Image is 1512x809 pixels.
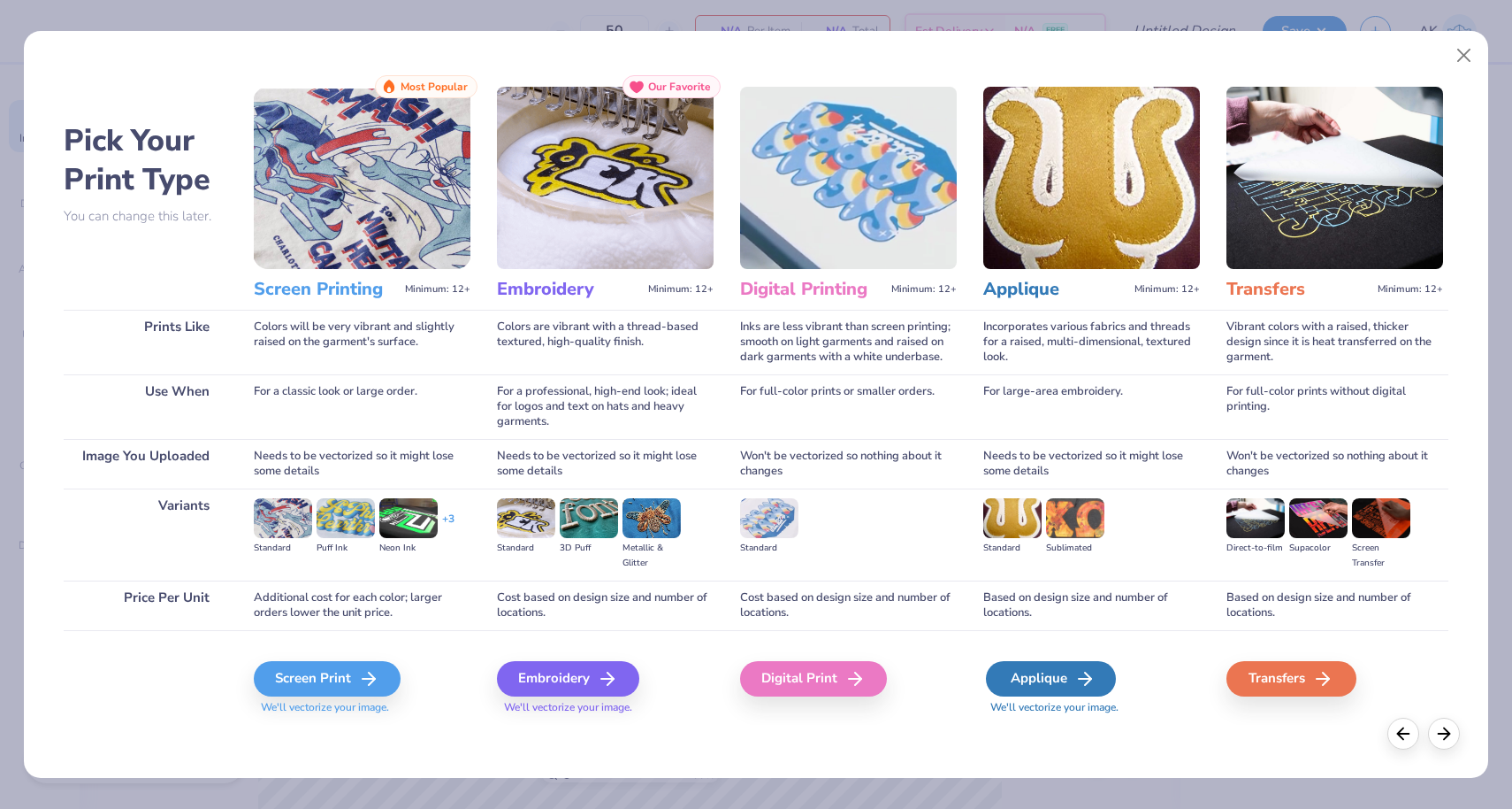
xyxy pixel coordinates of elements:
div: Additional cost for each color; larger orders lower the unit price. [254,581,470,630]
img: Standard [254,498,312,537]
div: Puff Ink [317,541,375,556]
img: Screen Transfer [1352,498,1410,537]
h3: Screen Printing [254,278,398,301]
div: For full-color prints without digital printing. [1226,374,1443,439]
span: Minimum: 12+ [891,283,957,296]
div: Needs to be vectorized so it might lose some details [254,439,470,489]
h3: Transfers [1226,278,1371,301]
img: Neon Ink [379,498,438,537]
div: Standard [740,541,798,556]
div: Prints Like [64,310,227,374]
h3: Digital Printing [740,278,884,301]
div: Inks are less vibrant than screen printing; smooth on light garments and raised on dark garments ... [740,310,957,374]
p: You can change this later. [64,209,227,224]
div: Vibrant colors with a raised, thicker design since it is heat transferred on the garment. [1226,310,1443,374]
div: Based on design size and number of locations. [983,581,1200,630]
div: Price Per Unit [64,581,227,630]
div: + 3 [442,512,454,542]
div: Won't be vectorized so nothing about it changes [1226,439,1443,489]
div: Incorporates various fabrics and threads for a raised, multi-dimensional, textured look. [983,310,1200,374]
div: Cost based on design size and number of locations. [740,581,957,630]
img: Embroidery [497,87,714,269]
div: Direct-to-film [1226,541,1285,556]
img: Digital Printing [740,87,957,269]
div: Standard [497,541,555,556]
img: Transfers [1226,87,1443,269]
div: Standard [983,541,1042,556]
div: Applique [986,661,1116,697]
img: Standard [740,498,798,537]
div: Won't be vectorized so nothing about it changes [740,439,957,489]
div: Colors are vibrant with a thread-based textured, high-quality finish. [497,310,714,374]
span: Our Favorite [648,81,711,93]
div: Screen Print [254,661,401,697]
div: Metallic & Glitter [622,541,681,571]
span: Minimum: 12+ [1134,283,1200,296]
div: Use When [64,374,227,439]
div: Supacolor [1289,541,1348,556]
div: 3D Puff [560,541,618,556]
h2: Pick Your Print Type [64,121,227,199]
div: Image You Uploaded [64,439,227,489]
span: Most Popular [401,81,468,93]
div: For full-color prints or smaller orders. [740,374,957,439]
h3: Embroidery [497,278,641,301]
div: Standard [254,541,312,556]
img: Supacolor [1289,498,1348,537]
span: Minimum: 12+ [405,283,470,296]
div: For a professional, high-end look; ideal for logos and text on hats and heavy garments. [497,374,714,439]
img: Metallic & Glitter [622,498,681,537]
img: Puff Ink [317,498,375,537]
div: For a classic look or large order. [254,374,470,439]
h3: Applique [983,278,1127,301]
span: Minimum: 12+ [1378,283,1443,296]
div: Embroidery [497,661,639,697]
div: Sublimated [1046,541,1104,556]
span: We'll vectorize your image. [254,700,470,715]
img: Standard [497,498,555,537]
div: Screen Transfer [1352,541,1410,571]
div: Cost based on design size and number of locations. [497,581,714,630]
div: Variants [64,489,227,580]
div: Needs to be vectorized so it might lose some details [983,439,1200,489]
span: We'll vectorize your image. [497,700,714,715]
div: Transfers [1226,661,1356,697]
div: Needs to be vectorized so it might lose some details [497,439,714,489]
span: Minimum: 12+ [648,283,714,296]
div: For large-area embroidery. [983,374,1200,439]
span: We'll vectorize your image. [983,700,1200,715]
img: Standard [983,498,1042,537]
div: Colors will be very vibrant and slightly raised on the garment's surface. [254,310,470,374]
img: Sublimated [1046,498,1104,537]
img: Screen Printing [254,87,470,269]
div: Digital Print [740,661,887,697]
div: Neon Ink [379,541,438,556]
img: Direct-to-film [1226,498,1285,537]
div: Based on design size and number of locations. [1226,581,1443,630]
img: Applique [983,87,1200,269]
img: 3D Puff [560,498,618,537]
